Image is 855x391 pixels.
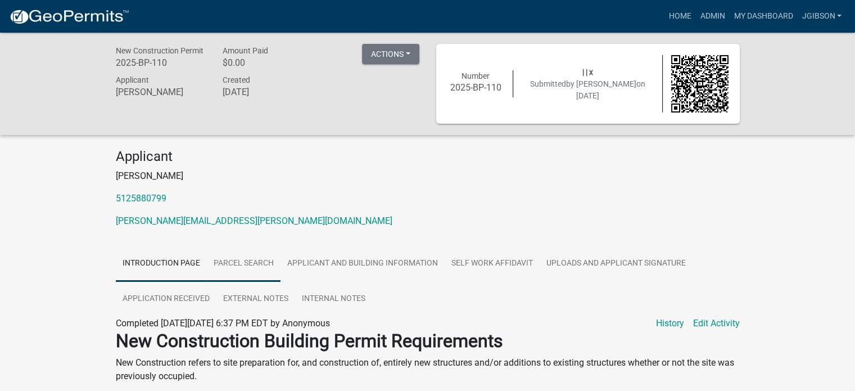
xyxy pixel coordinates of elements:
[116,46,203,55] span: New Construction Permit
[797,6,846,27] a: jgibson
[116,87,206,97] h6: [PERSON_NAME]
[295,281,372,317] a: Internal Notes
[445,246,540,282] a: Self Work Affidavit
[729,6,797,27] a: My Dashboard
[530,79,645,100] span: Submitted on [DATE]
[116,318,330,329] span: Completed [DATE][DATE] 6:37 PM EDT by Anonymous
[116,215,392,226] a: [PERSON_NAME][EMAIL_ADDRESS][PERSON_NAME][DOMAIN_NAME]
[116,149,740,165] h4: Applicant
[216,281,295,317] a: External Notes
[695,6,729,27] a: Admin
[462,71,490,80] span: Number
[222,57,312,68] h6: $0.00
[693,317,740,330] a: Edit Activity
[116,193,166,204] a: 5125880799
[116,75,149,84] span: Applicant
[566,79,636,88] span: by [PERSON_NAME]
[222,75,250,84] span: Created
[207,246,281,282] a: Parcel search
[116,281,216,317] a: Application Received
[116,169,740,183] p: [PERSON_NAME]
[540,246,693,282] a: Uploads and Applicant Signature
[582,68,593,77] span: | | x
[447,82,505,93] h6: 2025-BP-110
[656,317,684,330] a: History
[281,246,445,282] a: Applicant and Building Information
[116,356,740,383] p: New Construction refers to site preparation for, and construction of, entirely new structures and...
[222,87,312,97] h6: [DATE]
[664,6,695,27] a: Home
[362,44,419,64] button: Actions
[116,246,207,282] a: Introduction Page
[116,57,206,68] h6: 2025-BP-110
[671,55,729,113] img: QR code
[116,330,503,352] strong: New Construction Building Permit Requirements
[222,46,268,55] span: Amount Paid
